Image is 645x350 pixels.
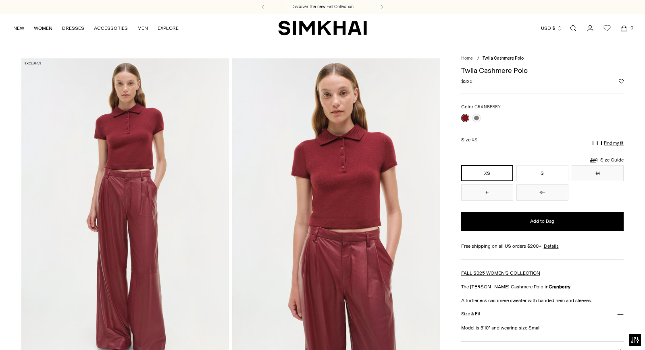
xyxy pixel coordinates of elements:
[461,212,624,231] button: Add to Bag
[483,56,524,61] span: Twila Cashmere Polo
[461,297,624,304] p: A turtleneck cashmere sweater with banded hem and sleeves.
[461,311,481,317] h3: Size & Fit
[461,136,477,144] label: Size:
[94,19,128,37] a: ACCESSORIES
[158,19,179,37] a: EXPLORE
[461,324,624,331] p: Model is 5'10" and wearing size Small
[461,56,473,61] a: Home
[461,184,513,201] button: L
[461,55,624,62] nav: breadcrumbs
[461,283,624,290] p: The [PERSON_NAME] Cashmere Polo in
[582,20,598,36] a: Go to the account page
[6,319,81,344] iframe: Sign Up via Text for Offers
[572,165,624,181] button: M
[461,242,624,250] div: Free shipping on all US orders $200+
[472,137,477,143] span: XS
[278,20,367,36] a: SIMKHAI
[530,218,554,225] span: Add to Bag
[461,270,540,276] a: FALL 2025 WOMEN'S COLLECTION
[461,165,513,181] button: XS
[461,78,472,85] span: $325
[516,184,568,201] button: XL
[34,19,52,37] a: WOMEN
[137,19,148,37] a: MEN
[589,155,624,165] a: Size Guide
[13,19,24,37] a: NEW
[461,67,624,74] h1: Twila Cashmere Polo
[616,20,632,36] a: Open cart modal
[291,4,354,10] a: Discover the new Fall Collection
[62,19,84,37] a: DRESSES
[516,165,568,181] button: S
[628,24,635,31] span: 0
[549,284,570,290] strong: Cranberry
[461,103,501,111] label: Color:
[565,20,581,36] a: Open search modal
[541,19,562,37] button: USD $
[599,20,615,36] a: Wishlist
[461,304,624,325] button: Size & Fit
[477,55,479,62] div: /
[544,242,559,250] a: Details
[474,104,501,110] span: CRANBERRY
[619,79,624,84] button: Add to Wishlist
